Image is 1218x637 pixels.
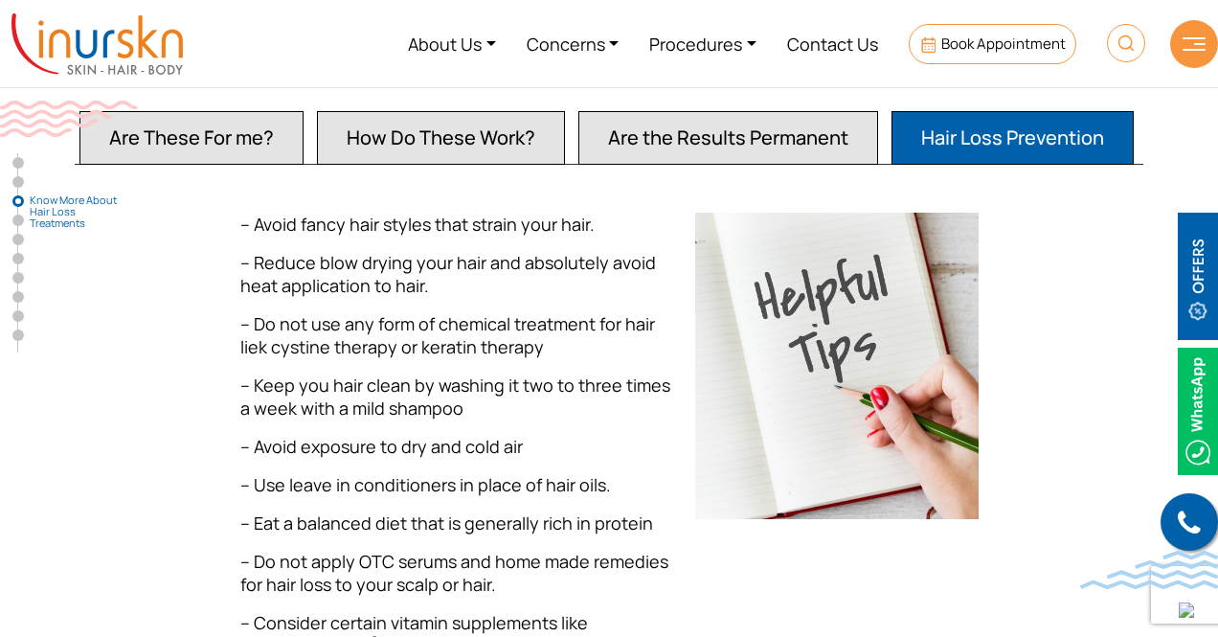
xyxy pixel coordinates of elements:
img: Whatsappicon [1178,348,1218,475]
span: – Use leave in conditioners in place of hair oils. [240,473,611,496]
a: Whatsappicon [1178,398,1218,420]
a: Contact Us [772,8,893,80]
span: Book Appointment [941,34,1066,54]
span: – Eat a balanced diet that is generally rich in protein [240,512,653,535]
span: – Reduce blow drying your hair and absolutely avoid heat application to hair. [240,251,656,297]
span: – Do not use any form of chemical treatment for hair liek cystine therapy or keratin therapy [240,312,655,358]
img: up-blue-arrow.svg [1179,603,1194,618]
img: hamLine.svg [1183,37,1206,51]
a: About Us [393,8,511,80]
button: Are These For me? [79,111,304,165]
img: HeaderSearch [1107,24,1145,62]
a: Procedures [634,8,772,80]
span: Know More About Hair Loss Treatments [30,194,125,229]
img: offerBt [1178,213,1218,340]
span: – Do not apply OTC serums and home made remedies for hair loss to your scalp or hair. [240,550,668,596]
img: bluewave [1080,551,1218,589]
button: Hair Loss Prevention [891,111,1134,165]
a: Book Appointment [909,24,1076,64]
span: – Avoid exposure to dry and cold air [240,435,523,458]
span: – Keep you hair clean by washing it two to three times a week with a mild shampoo [240,374,670,420]
a: Concerns [511,8,635,80]
img: inurskn-logo [11,13,183,75]
a: Know More About Hair Loss Treatments [12,195,24,207]
span: – Avoid fancy hair styles that strain your hair. [240,213,595,236]
button: Are the Results Permanent [578,111,878,165]
button: How Do These Work? [317,111,565,165]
